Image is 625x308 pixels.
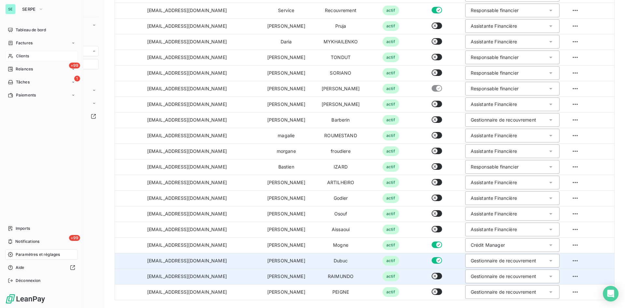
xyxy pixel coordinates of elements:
[259,81,313,96] td: [PERSON_NAME]
[471,132,517,139] div: Assistante Financière
[471,23,517,29] div: Assistante Financière
[471,101,517,108] div: Assistante Financière
[69,63,80,68] span: +99
[313,284,368,300] td: PEIGNE
[259,34,313,50] td: Daria
[115,206,259,222] td: [EMAIL_ADDRESS][DOMAIN_NAME]
[115,190,259,206] td: [EMAIL_ADDRESS][DOMAIN_NAME]
[22,7,36,12] span: SERPE
[313,222,368,237] td: Aissaoui
[471,148,517,154] div: Assistante Financière
[382,21,399,31] span: actif
[471,211,517,217] div: Assistante Financière
[382,240,399,250] span: actif
[115,112,259,128] td: [EMAIL_ADDRESS][DOMAIN_NAME]
[382,271,399,281] span: actif
[313,128,368,143] td: ROUMESTAND
[259,284,313,300] td: [PERSON_NAME]
[382,52,399,62] span: actif
[115,159,259,175] td: [EMAIL_ADDRESS][DOMAIN_NAME]
[115,50,259,65] td: [EMAIL_ADDRESS][DOMAIN_NAME]
[471,117,536,123] div: Gestionnaire de recouvrement
[382,84,399,94] span: actif
[259,190,313,206] td: [PERSON_NAME]
[69,235,80,241] span: +99
[471,54,519,61] div: Responsable financier
[115,18,259,34] td: [EMAIL_ADDRESS][DOMAIN_NAME]
[259,3,313,18] td: Service
[16,252,60,257] span: Paramètres et réglages
[382,37,399,47] span: actif
[115,175,259,190] td: [EMAIL_ADDRESS][DOMAIN_NAME]
[115,269,259,284] td: [EMAIL_ADDRESS][DOMAIN_NAME]
[471,195,517,201] div: Assistante Financière
[115,253,259,269] td: [EMAIL_ADDRESS][DOMAIN_NAME]
[382,68,399,78] span: actif
[471,257,536,264] div: Gestionnaire de recouvrement
[313,96,368,112] td: [PERSON_NAME]
[259,128,313,143] td: magalie
[259,159,313,175] td: Bastien
[471,7,519,14] div: Responsable financier
[259,237,313,253] td: [PERSON_NAME]
[471,85,519,92] div: Responsable financier
[382,225,399,234] span: actif
[313,253,368,269] td: Dubuc
[382,256,399,266] span: actif
[115,284,259,300] td: [EMAIL_ADDRESS][DOMAIN_NAME]
[115,65,259,81] td: [EMAIL_ADDRESS][DOMAIN_NAME]
[471,179,517,186] div: Assistante Financière
[5,4,16,14] div: SE
[259,112,313,128] td: [PERSON_NAME]
[382,99,399,109] span: actif
[16,79,30,85] span: Tâches
[115,237,259,253] td: [EMAIL_ADDRESS][DOMAIN_NAME]
[16,265,24,271] span: Aide
[382,6,399,15] span: actif
[382,162,399,172] span: actif
[5,262,78,273] a: Aide
[382,131,399,140] span: actif
[313,159,368,175] td: IZARD
[16,27,46,33] span: Tableau de bord
[471,164,519,170] div: Responsable financier
[16,226,30,231] span: Imports
[313,237,368,253] td: Mogne
[313,34,368,50] td: MYKHAILENKO
[471,226,517,233] div: Assistante Financière
[16,66,33,72] span: Relances
[471,273,536,280] div: Gestionnaire de recouvrement
[313,206,368,222] td: Osouf
[115,128,259,143] td: [EMAIL_ADDRESS][DOMAIN_NAME]
[16,92,36,98] span: Paiements
[382,178,399,187] span: actif
[313,65,368,81] td: SORIANO
[259,18,313,34] td: [PERSON_NAME]
[5,294,46,304] img: Logo LeanPay
[115,222,259,237] td: [EMAIL_ADDRESS][DOMAIN_NAME]
[115,96,259,112] td: [EMAIL_ADDRESS][DOMAIN_NAME]
[259,253,313,269] td: [PERSON_NAME]
[259,206,313,222] td: [PERSON_NAME]
[259,143,313,159] td: morgane
[313,50,368,65] td: TONDUT
[16,40,33,46] span: Factures
[313,3,368,18] td: Recouvrement
[259,222,313,237] td: [PERSON_NAME]
[603,286,618,301] div: Open Intercom Messenger
[115,81,259,96] td: [EMAIL_ADDRESS][DOMAIN_NAME]
[313,143,368,159] td: froudiere
[16,278,41,284] span: Déconnexion
[382,115,399,125] span: actif
[313,112,368,128] td: Barberin
[313,81,368,96] td: [PERSON_NAME]
[382,193,399,203] span: actif
[115,34,259,50] td: [EMAIL_ADDRESS][DOMAIN_NAME]
[471,70,519,76] div: Responsable financier
[259,175,313,190] td: [PERSON_NAME]
[382,209,399,219] span: actif
[313,190,368,206] td: Godier
[313,175,368,190] td: ARTILHEIRO
[259,96,313,112] td: [PERSON_NAME]
[259,269,313,284] td: [PERSON_NAME]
